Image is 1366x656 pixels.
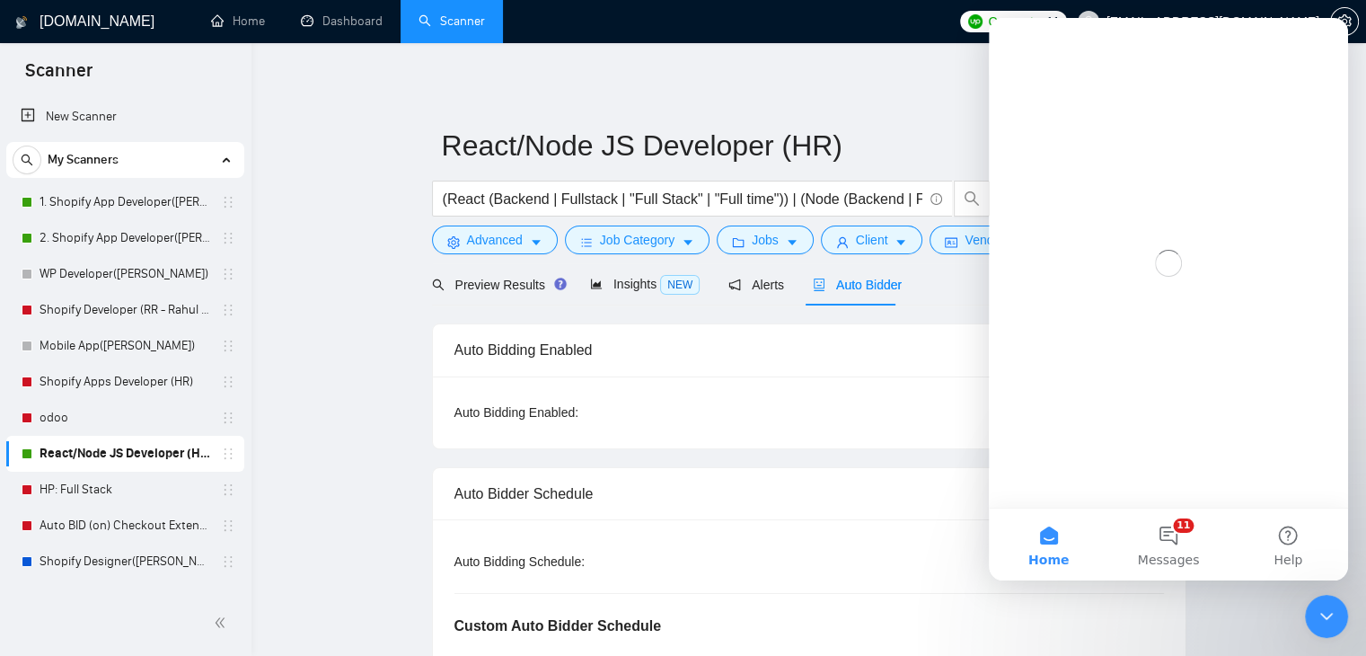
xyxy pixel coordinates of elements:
[40,580,210,616] a: Custom Shopify Development (RR - Radhika R)
[682,235,694,249] span: caret-down
[40,292,210,328] a: Shopify Developer (RR - Rahul R)
[786,235,798,249] span: caret-down
[40,400,210,436] a: odoo
[965,230,1004,250] span: Vendor
[211,13,265,29] a: homeHome
[40,220,210,256] a: 2. Shopify App Developer([PERSON_NAME])
[221,195,235,209] span: holder
[989,18,1348,581] iframe: Intercom live chat
[813,278,902,292] span: Auto Bidder
[221,339,235,353] span: holder
[221,519,235,533] span: holder
[221,483,235,497] span: holder
[221,554,235,569] span: holder
[590,277,700,291] span: Insights
[432,279,445,291] span: search
[728,278,784,292] span: Alerts
[40,328,210,364] a: Mobile App([PERSON_NAME])
[454,468,1164,519] div: Auto Bidder Schedule
[40,544,210,580] a: Shopify Designer([PERSON_NAME])
[895,235,907,249] span: caret-down
[1305,595,1348,638] iframe: Intercom live chat
[945,235,957,249] span: idcard
[728,279,741,291] span: notification
[40,436,210,472] a: React/Node JS Developer (HR)
[15,8,28,37] img: logo
[40,364,210,400] a: Shopify Apps Developer (HR)
[13,146,41,174] button: search
[836,235,849,249] span: user
[1046,12,1060,31] span: 11
[214,614,232,632] span: double-left
[432,278,561,292] span: Preview Results
[40,472,210,508] a: HP: Full Stack
[590,278,603,290] span: area-chart
[454,552,691,572] div: Auto Bidding Schedule:
[930,226,1039,254] button: idcardVendorcaret-down
[988,12,1042,31] span: Connects:
[221,231,235,245] span: holder
[600,230,674,250] span: Job Category
[565,226,709,254] button: barsJob Categorycaret-down
[447,235,460,249] span: setting
[432,226,558,254] button: settingAdvancedcaret-down
[660,275,700,295] span: NEW
[1330,7,1359,36] button: setting
[454,616,662,637] h5: Custom Auto Bidder Schedule
[732,235,745,249] span: folder
[1331,14,1358,29] span: setting
[717,226,814,254] button: folderJobscaret-down
[454,324,1164,376] div: Auto Bidding Enabled
[821,226,923,254] button: userClientcaret-down
[1082,15,1095,28] span: user
[40,184,210,220] a: 1. Shopify App Developer([PERSON_NAME])
[221,303,235,317] span: holder
[48,142,119,178] span: My Scanners
[443,188,922,210] input: Search Freelance Jobs...
[221,411,235,425] span: holder
[930,193,942,205] span: info-circle
[552,276,568,292] div: Tooltip anchor
[11,58,107,95] span: Scanner
[580,235,593,249] span: bars
[6,99,244,135] li: New Scanner
[419,13,485,29] a: searchScanner
[221,267,235,281] span: holder
[301,13,383,29] a: dashboardDashboard
[1330,14,1359,29] a: setting
[813,279,825,291] span: robot
[467,230,523,250] span: Advanced
[221,375,235,389] span: holder
[856,230,888,250] span: Client
[968,14,983,29] img: upwork-logo.png
[442,123,1150,168] input: Scanner name...
[40,256,210,292] a: WP Developer([PERSON_NAME])
[955,191,989,207] span: search
[454,403,691,422] div: Auto Bidding Enabled:
[21,99,230,135] a: New Scanner
[752,230,779,250] span: Jobs
[530,235,542,249] span: caret-down
[221,447,235,461] span: holder
[13,154,40,166] span: search
[954,181,990,217] button: search
[40,508,210,544] a: Auto BID (on) Checkout Extension Shopify - RR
